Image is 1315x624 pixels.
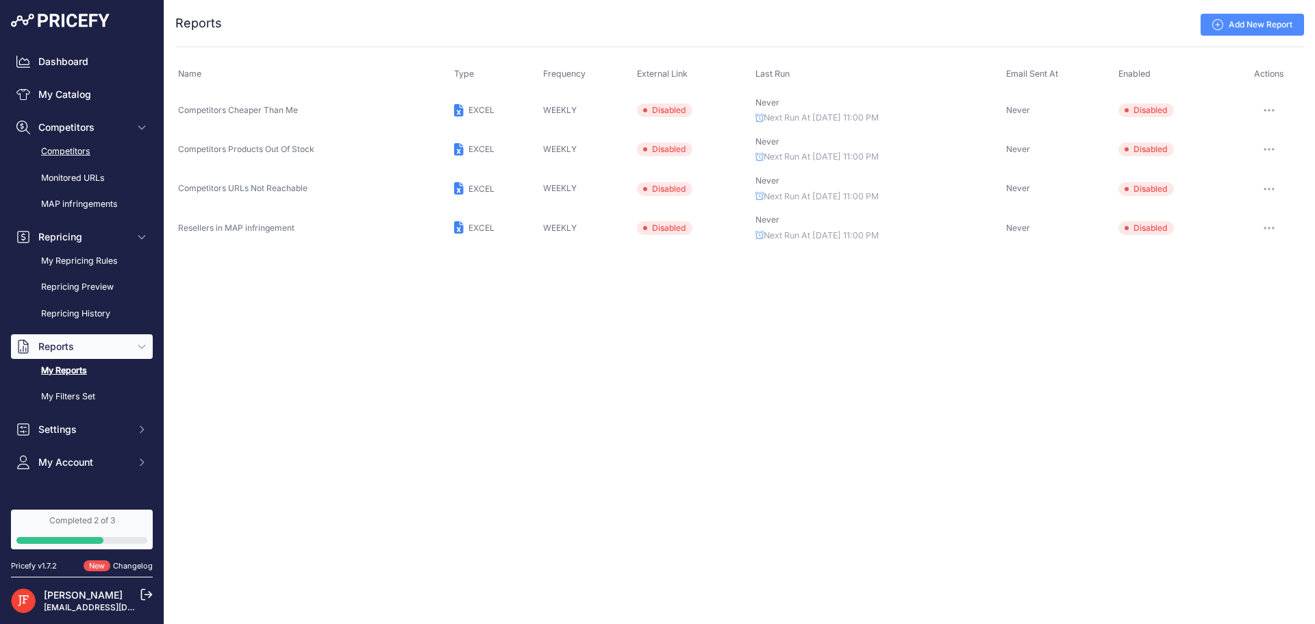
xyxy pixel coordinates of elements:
span: Settings [38,423,128,436]
a: MAP infringements [11,192,153,216]
span: EXCEL [468,184,494,194]
span: Disabled [637,142,692,156]
button: Competitors [11,115,153,140]
span: Repricing [38,230,128,244]
span: Disabled [637,221,692,235]
span: Disabled [1118,103,1174,117]
span: EXCEL [468,105,494,115]
span: Competitors [38,121,128,134]
span: Actions [1254,68,1284,79]
span: WEEKLY [543,223,577,233]
span: New [84,560,110,572]
span: Never [1006,223,1030,233]
span: Never [755,97,779,108]
button: Settings [11,417,153,442]
span: Competitors Cheaper Than Me [178,105,298,115]
button: Repricing [11,225,153,249]
a: [PERSON_NAME] [44,589,123,601]
span: Competitors Products Out Of Stock [178,144,314,154]
span: EXCEL [468,223,494,233]
a: Completed 2 of 3 [11,510,153,549]
button: Reports [11,334,153,359]
span: Disabled [1118,221,1174,235]
span: Never [1006,183,1030,193]
p: Next Run At [DATE] 11:00 PM [755,151,1001,164]
p: Next Run At [DATE] 11:00 PM [755,190,1001,203]
p: Next Run At [DATE] 11:00 PM [755,229,1001,242]
a: [EMAIL_ADDRESS][DOMAIN_NAME] [44,602,187,612]
span: Never [755,136,779,147]
img: Pricefy Logo [11,14,110,27]
span: WEEKLY [543,144,577,154]
span: Frequency [543,68,586,79]
a: Repricing History [11,302,153,326]
span: WEEKLY [543,105,577,115]
a: Add New Report [1201,14,1304,36]
button: My Account [11,450,153,475]
span: Disabled [1118,182,1174,196]
span: Disabled [637,103,692,117]
span: Never [755,175,779,186]
span: Last Run [755,68,790,79]
span: Disabled [1118,142,1174,156]
span: WEEKLY [543,183,577,193]
div: Completed 2 of 3 [16,515,147,526]
a: My Filters Set [11,385,153,409]
span: My Account [38,455,128,469]
a: My Reports [11,359,153,383]
div: Pricefy v1.7.2 [11,560,57,572]
span: Email Sent At [1006,68,1058,79]
a: Repricing Preview [11,275,153,299]
a: My Repricing Rules [11,249,153,273]
span: Type [454,68,474,79]
span: Name [178,68,201,79]
span: Competitors URLs Not Reachable [178,183,308,193]
a: Dashboard [11,49,153,74]
nav: Sidebar [11,49,153,582]
span: Never [1006,105,1030,115]
p: Next Run At [DATE] 11:00 PM [755,112,1001,125]
span: Disabled [637,182,692,196]
span: External Link [637,68,688,79]
span: Enabled [1118,68,1151,79]
a: Changelog [113,561,153,571]
a: My Catalog [11,82,153,107]
span: EXCEL [468,144,494,154]
span: Reports [38,340,128,353]
a: Monitored URLs [11,166,153,190]
span: Resellers in MAP infringement [178,223,295,233]
a: Competitors [11,140,153,164]
span: Never [755,214,779,225]
span: Never [1006,144,1030,154]
h2: Reports [175,14,222,33]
